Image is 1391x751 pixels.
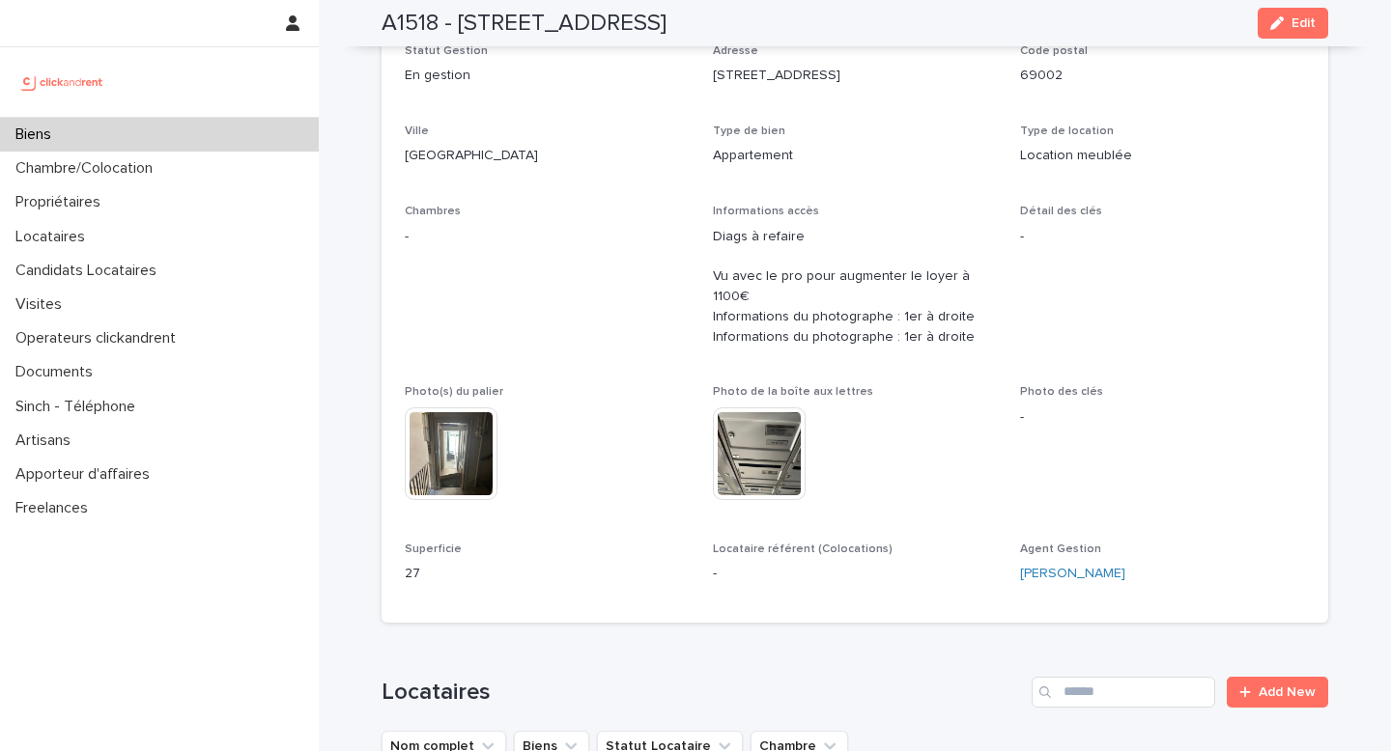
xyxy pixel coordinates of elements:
[713,66,998,86] p: [STREET_ADDRESS]
[1020,564,1125,584] a: [PERSON_NAME]
[713,206,819,217] span: Informations accès
[405,125,429,137] span: Ville
[8,262,172,280] p: Candidats Locataires
[405,543,462,555] span: Superficie
[405,45,488,57] span: Statut Gestion
[1020,227,1305,247] p: -
[713,45,758,57] span: Adresse
[8,398,151,416] p: Sinch - Téléphone
[1292,16,1316,30] span: Edit
[405,66,690,86] p: En gestion
[8,193,116,211] p: Propriétaires
[1032,677,1215,708] input: Search
[1259,685,1316,699] span: Add New
[8,499,103,517] p: Freelances
[713,564,998,584] p: -
[1020,125,1114,137] span: Type de location
[8,228,100,246] p: Locataires
[713,386,873,398] span: Photo de la boîte aux lettres
[405,386,503,398] span: Photo(s) du palier
[405,146,690,166] p: [GEOGRAPHIC_DATA]
[8,159,168,178] p: Chambre/Colocation
[382,679,1024,707] h1: Locataires
[8,431,86,450] p: Artisans
[15,63,109,101] img: UCB0brd3T0yccxBKYDjQ
[8,295,77,314] p: Visites
[1020,407,1305,428] p: -
[713,543,893,555] span: Locataire référent (Colocations)
[1227,677,1328,708] a: Add New
[1020,386,1103,398] span: Photo des clés
[1258,8,1328,39] button: Edit
[8,363,108,381] p: Documents
[1020,146,1305,166] p: Location meublée
[382,10,667,38] h2: A1518 - [STREET_ADDRESS]
[405,227,690,247] p: -
[8,125,67,144] p: Biens
[8,465,165,484] p: Apporteur d'affaires
[405,206,461,217] span: Chambres
[1020,45,1088,57] span: Code postal
[1020,206,1102,217] span: Détail des clés
[8,329,191,348] p: Operateurs clickandrent
[1020,66,1305,86] p: 69002
[1020,543,1101,555] span: Agent Gestion
[713,146,998,166] p: Appartement
[405,564,690,584] p: 27
[713,125,785,137] span: Type de bien
[713,227,998,348] p: Diags à refaire Vu avec le pro pour augmenter le loyer à 1100€ Informations du photographe : 1er ...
